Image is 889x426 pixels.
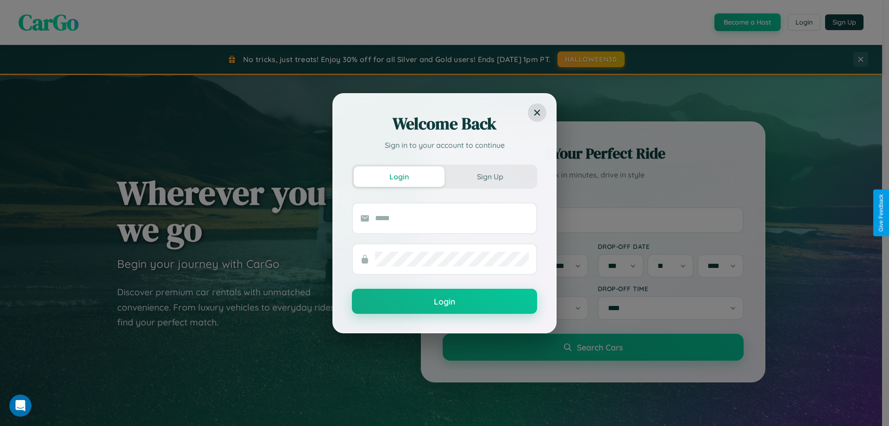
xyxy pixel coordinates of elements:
[352,140,537,151] p: Sign in to your account to continue
[9,394,31,417] iframe: Intercom live chat
[878,194,884,232] div: Give Feedback
[444,166,535,187] button: Sign Up
[354,166,444,187] button: Login
[352,289,537,314] button: Login
[352,113,537,135] h2: Welcome Back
